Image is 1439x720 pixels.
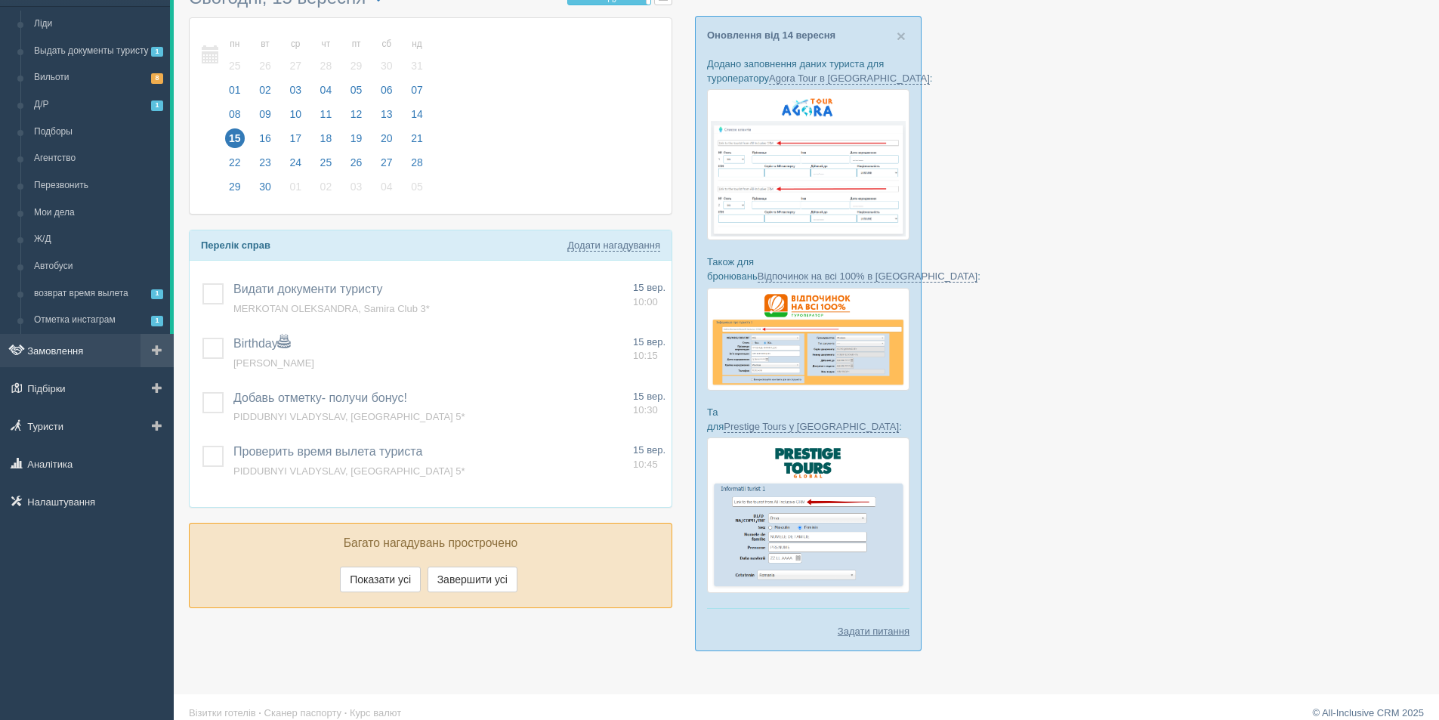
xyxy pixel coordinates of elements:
[377,177,397,196] span: 04
[633,336,665,348] span: 15 вер.
[233,411,465,422] a: PIDDUBNYI VLADYSLAV, [GEOGRAPHIC_DATA] 5*
[317,177,336,196] span: 02
[27,145,170,172] a: Агентство
[340,567,421,592] button: Показати усі
[286,80,305,100] span: 03
[403,178,428,202] a: 05
[428,567,517,592] button: Завершити усі
[225,153,245,172] span: 22
[27,119,170,146] a: Подборы
[633,335,665,363] a: 15 вер. 10:15
[264,707,341,718] a: Сканер паспорту
[189,707,256,718] a: Візитки готелів
[312,154,341,178] a: 25
[151,73,163,83] span: 8
[347,128,366,148] span: 19
[255,80,275,100] span: 02
[633,443,665,471] a: 15 вер. 10:45
[317,80,336,100] span: 04
[255,177,275,196] span: 30
[347,153,366,172] span: 26
[758,270,977,283] a: Відпочинок на всі 100% в [GEOGRAPHIC_DATA]
[27,280,170,307] a: возврат время вылета1
[707,89,909,240] img: agora-tour-%D1%84%D0%BE%D1%80%D0%BC%D0%B0-%D0%B1%D1%80%D0%BE%D0%BD%D1%8E%D0%B2%D0%B0%D0%BD%D0%BD%...
[633,296,658,307] span: 10:00
[344,707,347,718] span: ·
[372,154,401,178] a: 27
[221,82,249,106] a: 01
[372,29,401,82] a: сб 30
[151,289,163,299] span: 1
[286,56,305,76] span: 27
[342,82,371,106] a: 05
[372,178,401,202] a: 04
[221,154,249,178] a: 22
[312,29,341,82] a: чт 28
[317,56,336,76] span: 28
[312,82,341,106] a: 04
[251,29,279,82] a: вт 26
[312,178,341,202] a: 02
[633,281,665,309] a: 15 вер. 10:00
[633,282,665,293] span: 15 вер.
[151,47,163,57] span: 1
[707,288,909,391] img: otdihnavse100--%D1%84%D0%BE%D1%80%D0%BC%D0%B0-%D0%B1%D1%80%D0%BE%D0%BD%D0%B8%D1%80%D0%BE%D0%B2%D0...
[342,106,371,130] a: 12
[27,253,170,280] a: Автобуси
[897,28,906,44] button: Close
[221,178,249,202] a: 29
[342,29,371,82] a: пт 29
[407,104,427,124] span: 14
[633,444,665,456] span: 15 вер.
[633,459,658,470] span: 10:45
[225,128,245,148] span: 15
[372,106,401,130] a: 13
[347,38,366,51] small: пт
[233,337,290,350] a: Birthday
[377,80,397,100] span: 06
[281,178,310,202] a: 01
[707,29,835,41] a: Оновлення від 14 вересня
[201,239,270,251] b: Перелік справ
[403,154,428,178] a: 28
[897,27,906,45] span: ×
[27,64,170,91] a: Вильоти8
[633,404,658,416] span: 10:30
[407,153,427,172] span: 28
[233,357,314,369] a: [PERSON_NAME]
[707,57,909,85] p: Додано заповнення даних туриста для туроператору :
[251,82,279,106] a: 02
[233,465,465,477] a: PIDDUBNYI VLADYSLAV, [GEOGRAPHIC_DATA] 5*
[233,445,422,458] a: Проверить время вылета туриста
[377,56,397,76] span: 30
[286,128,305,148] span: 17
[251,130,279,154] a: 16
[233,303,430,314] a: MERKOTAN OLEKSANDRA, Samira Club 3*
[151,100,163,110] span: 1
[372,130,401,154] a: 20
[342,154,371,178] a: 26
[286,104,305,124] span: 10
[255,38,275,51] small: вт
[255,104,275,124] span: 09
[233,283,383,295] span: Видати документи туристу
[251,178,279,202] a: 30
[221,29,249,82] a: пн 25
[403,29,428,82] a: нд 31
[312,130,341,154] a: 18
[27,199,170,227] a: Мои дела
[225,104,245,124] span: 08
[407,80,427,100] span: 07
[347,177,366,196] span: 03
[347,80,366,100] span: 05
[225,56,245,76] span: 25
[258,707,261,718] span: ·
[633,390,665,418] a: 15 вер. 10:30
[27,38,170,65] a: Выдать документы туристу1
[27,91,170,119] a: Д/Р1
[403,82,428,106] a: 07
